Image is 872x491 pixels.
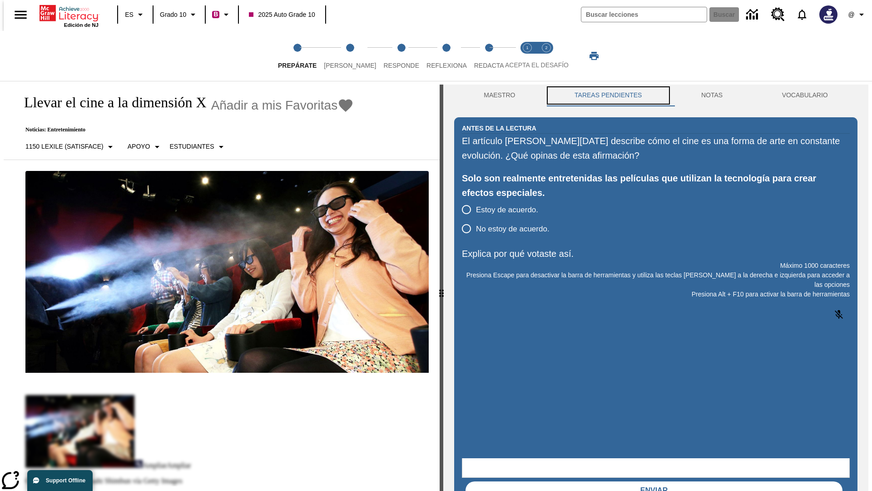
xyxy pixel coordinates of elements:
button: Perfil/Configuración [843,6,872,23]
span: @ [848,10,854,20]
button: Haga clic para activar la función de reconocimiento de voz [828,304,850,326]
button: Lee step 2 of 5 [317,31,383,81]
button: Boost El color de la clase es rojo violeta. Cambiar el color de la clase. [208,6,235,23]
p: Apoyo [128,142,150,151]
div: Pulsa la tecla de intro o la barra espaciadora y luego presiona las flechas de derecha e izquierd... [440,85,443,491]
div: Instructional Panel Tabs [454,85,857,106]
a: Notificaciones [790,3,814,26]
button: Redacta step 5 of 5 [467,31,511,81]
button: Escoja un nuevo avatar [814,3,843,26]
button: Abrir el menú lateral [7,1,34,28]
button: Responde step 3 of 5 [376,31,426,81]
button: Acepta el desafío lee step 1 of 2 [514,31,540,81]
p: Máximo 1000 caracteres [462,261,850,271]
button: VOCABULARIO [752,85,857,106]
body: Explica por qué votaste así. Máximo 1000 caracteres Presiona Alt + F10 para activar la barra de h... [4,7,133,15]
span: No estoy de acuerdo. [476,223,550,235]
button: Tipo de apoyo, Apoyo [124,139,166,155]
text: 1 [526,45,528,50]
div: reading [4,85,440,486]
button: Grado: Grado 10, Elige un grado [156,6,202,23]
span: 2025 Auto Grade 10 [249,10,315,20]
button: TAREAS PENDIENTES [545,85,672,106]
button: Imprimir [580,48,609,64]
span: ES [125,10,134,20]
span: [PERSON_NAME] [324,62,376,69]
button: Añadir a mis Favoritas - Llevar el cine a la dimensión X [211,97,354,113]
span: Responde [383,62,419,69]
button: Seleccione Lexile, 1150 Lexile (Satisface) [22,139,119,155]
input: Buscar campo [581,7,707,22]
div: poll [462,200,557,238]
div: El artículo [PERSON_NAME][DATE] describe cómo el cine es una forma de arte en constante evolución... [462,134,850,163]
p: Estudiantes [170,142,214,151]
a: Centro de información [741,2,766,27]
p: 1150 Lexile (Satisface) [25,142,104,151]
text: 2 [545,45,547,50]
img: Avatar [819,5,837,24]
p: Noticias: Entretenimiento [15,126,354,133]
span: Grado 10 [160,10,186,20]
button: Acepta el desafío contesta step 2 of 2 [533,31,560,81]
span: ACEPTA EL DESAFÍO [505,61,569,69]
button: Lenguaje: ES, Selecciona un idioma [121,6,150,23]
div: Portada [40,3,99,28]
button: Maestro [454,85,545,106]
span: Support Offline [46,477,85,484]
p: Explica por qué votaste así. [462,246,850,261]
span: B [213,9,218,20]
button: NOTAS [672,85,753,106]
h2: Antes de la lectura [462,123,536,133]
span: Añadir a mis Favoritas [211,98,338,113]
p: Presiona Escape para desactivar la barra de herramientas y utiliza las teclas [PERSON_NAME] a la ... [462,271,850,290]
span: Prepárate [278,62,317,69]
div: Solo son realmente entretenidas las películas que utilizan la tecnología para crear efectos espec... [462,171,850,200]
div: activity [443,85,868,491]
span: Reflexiona [426,62,467,69]
span: Estoy de acuerdo. [476,204,538,216]
h1: Llevar el cine a la dimensión X [15,94,207,111]
button: Seleccionar estudiante [166,139,230,155]
button: Support Offline [27,470,93,491]
button: Prepárate step 1 of 5 [271,31,324,81]
button: Reflexiona step 4 of 5 [419,31,474,81]
span: Edición de NJ [64,22,99,28]
p: Presiona Alt + F10 para activar la barra de herramientas [462,290,850,299]
img: El panel situado frente a los asientos rocía con agua nebulizada al feliz público en un cine equi... [25,171,429,373]
a: Centro de recursos, Se abrirá en una pestaña nueva. [766,2,790,27]
span: Redacta [474,62,504,69]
